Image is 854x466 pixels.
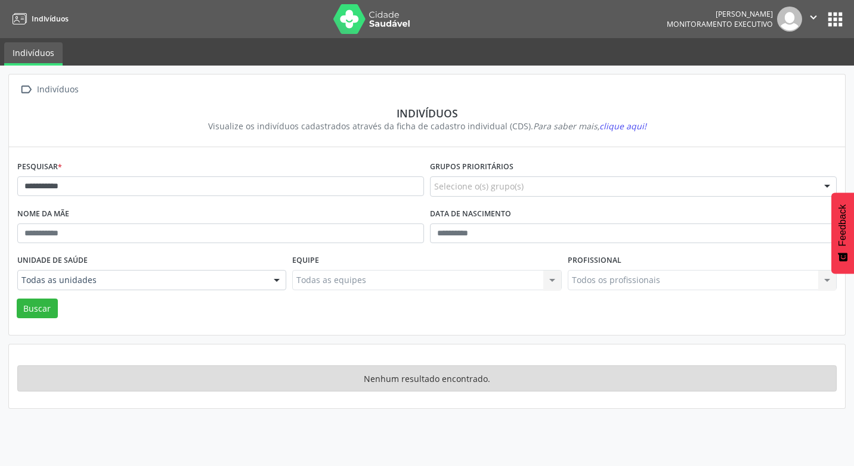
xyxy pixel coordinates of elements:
[430,205,511,223] label: Data de nascimento
[430,158,513,176] label: Grupos prioritários
[17,251,88,270] label: Unidade de saúde
[17,81,35,98] i: 
[35,81,81,98] div: Indivíduos
[434,180,524,192] span: Selecione o(s) grupo(s)
[802,7,825,32] button: 
[568,251,621,270] label: Profissional
[4,42,63,66] a: Indivíduos
[32,14,69,24] span: Indivíduos
[825,9,846,30] button: apps
[667,9,773,19] div: [PERSON_NAME]
[26,120,828,132] div: Visualize os indivíduos cadastrados através da ficha de cadastro individual (CDS).
[21,274,262,286] span: Todas as unidades
[667,19,773,29] span: Monitoramento Executivo
[17,205,69,223] label: Nome da mãe
[17,299,58,319] button: Buscar
[26,107,828,120] div: Indivíduos
[599,120,646,132] span: clique aqui!
[8,9,69,29] a: Indivíduos
[807,11,820,24] i: 
[17,81,81,98] a:  Indivíduos
[17,158,62,176] label: Pesquisar
[777,7,802,32] img: img
[292,251,319,270] label: Equipe
[17,365,837,392] div: Nenhum resultado encontrado.
[837,204,848,246] span: Feedback
[831,192,854,274] button: Feedback - Mostrar pesquisa
[533,120,646,132] i: Para saber mais,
